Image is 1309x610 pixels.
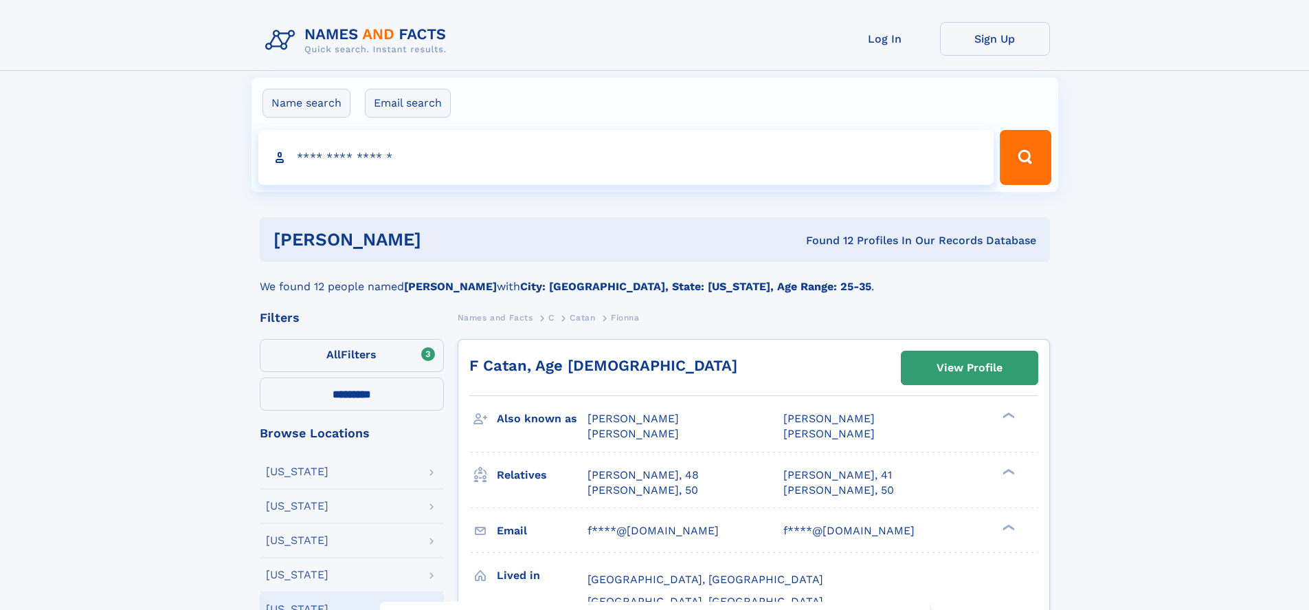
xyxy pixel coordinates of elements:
[783,483,894,498] a: [PERSON_NAME], 50
[326,348,341,361] span: All
[266,569,328,580] div: [US_STATE]
[266,501,328,512] div: [US_STATE]
[469,357,737,374] a: F Catan, Age [DEMOGRAPHIC_DATA]
[1000,130,1051,185] button: Search Button
[365,89,451,118] label: Email search
[937,352,1003,384] div: View Profile
[588,595,823,608] span: [GEOGRAPHIC_DATA], [GEOGRAPHIC_DATA]
[458,309,533,326] a: Names and Facts
[783,412,875,425] span: [PERSON_NAME]
[273,231,614,248] h1: [PERSON_NAME]
[570,309,595,326] a: Catan
[497,407,588,431] h3: Also known as
[497,564,588,587] h3: Lived in
[520,280,871,293] b: City: [GEOGRAPHIC_DATA], State: [US_STATE], Age Range: 25-35
[940,22,1050,56] a: Sign Up
[570,313,595,323] span: Catan
[611,313,640,323] span: Fionna
[588,483,698,498] a: [PERSON_NAME], 50
[588,427,679,440] span: [PERSON_NAME]
[783,468,892,483] a: [PERSON_NAME], 41
[497,464,588,487] h3: Relatives
[783,427,875,440] span: [PERSON_NAME]
[266,535,328,546] div: [US_STATE]
[260,312,444,324] div: Filters
[999,411,1016,420] div: ❯
[548,309,555,326] a: C
[260,262,1050,295] div: We found 12 people named with .
[999,467,1016,476] div: ❯
[999,523,1016,532] div: ❯
[614,233,1036,248] div: Found 12 Profiles In Our Records Database
[266,466,328,477] div: [US_STATE]
[260,427,444,439] div: Browse Locations
[902,351,1038,384] a: View Profile
[588,468,699,483] a: [PERSON_NAME], 48
[497,519,588,543] h3: Email
[404,280,497,293] b: [PERSON_NAME]
[830,22,940,56] a: Log In
[260,22,458,59] img: Logo Names and Facts
[588,412,679,425] span: [PERSON_NAME]
[588,573,823,586] span: [GEOGRAPHIC_DATA], [GEOGRAPHIC_DATA]
[260,339,444,372] label: Filters
[262,89,350,118] label: Name search
[258,130,994,185] input: search input
[548,313,555,323] span: C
